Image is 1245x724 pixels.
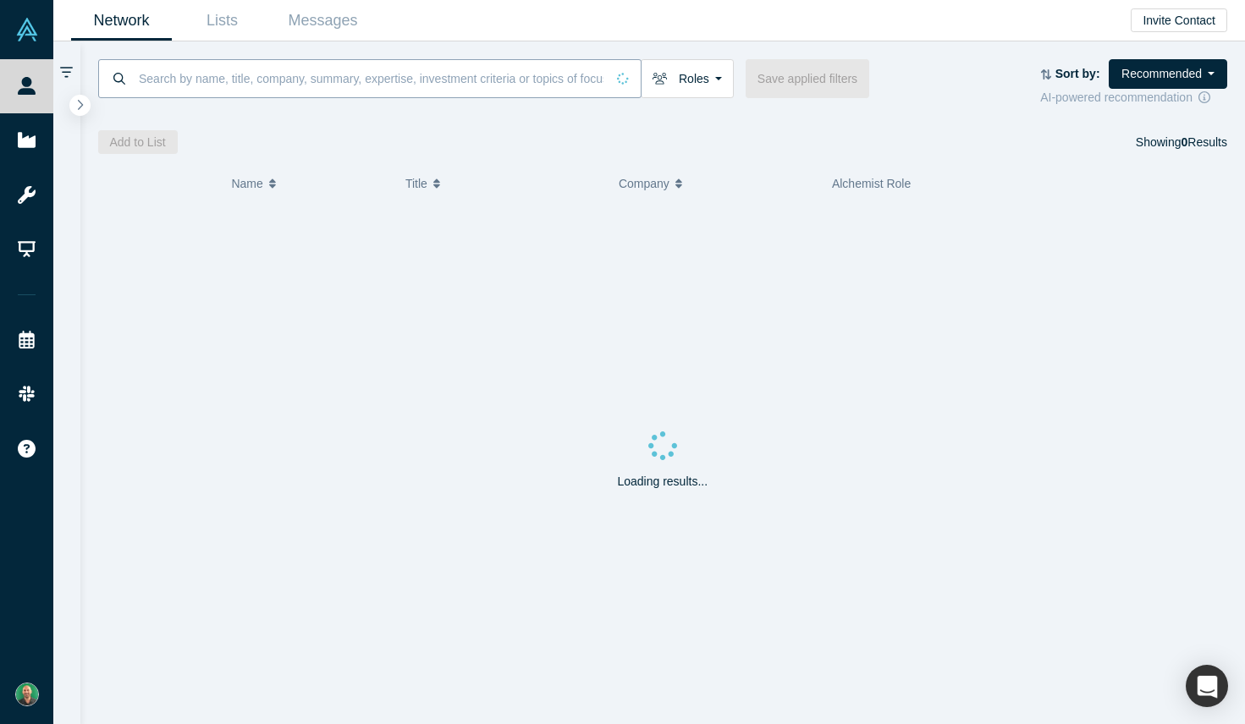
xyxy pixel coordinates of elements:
[641,59,734,98] button: Roles
[405,166,427,201] span: Title
[405,166,601,201] button: Title
[231,166,388,201] button: Name
[832,177,911,190] span: Alchemist Role
[1109,59,1227,89] button: Recommended
[15,18,39,41] img: Alchemist Vault Logo
[98,130,178,154] button: Add to List
[15,683,39,706] img: Matt Forbush's Account
[1182,135,1188,149] strong: 0
[71,1,172,41] a: Network
[273,1,373,41] a: Messages
[1055,67,1100,80] strong: Sort by:
[1131,8,1227,32] button: Invite Contact
[137,58,605,98] input: Search by name, title, company, summary, expertise, investment criteria or topics of focus
[172,1,273,41] a: Lists
[1040,89,1227,107] div: AI-powered recommendation
[231,166,262,201] span: Name
[619,166,814,201] button: Company
[1136,130,1227,154] div: Showing
[617,473,708,491] p: Loading results...
[619,166,669,201] span: Company
[1182,135,1227,149] span: Results
[746,59,869,98] button: Save applied filters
